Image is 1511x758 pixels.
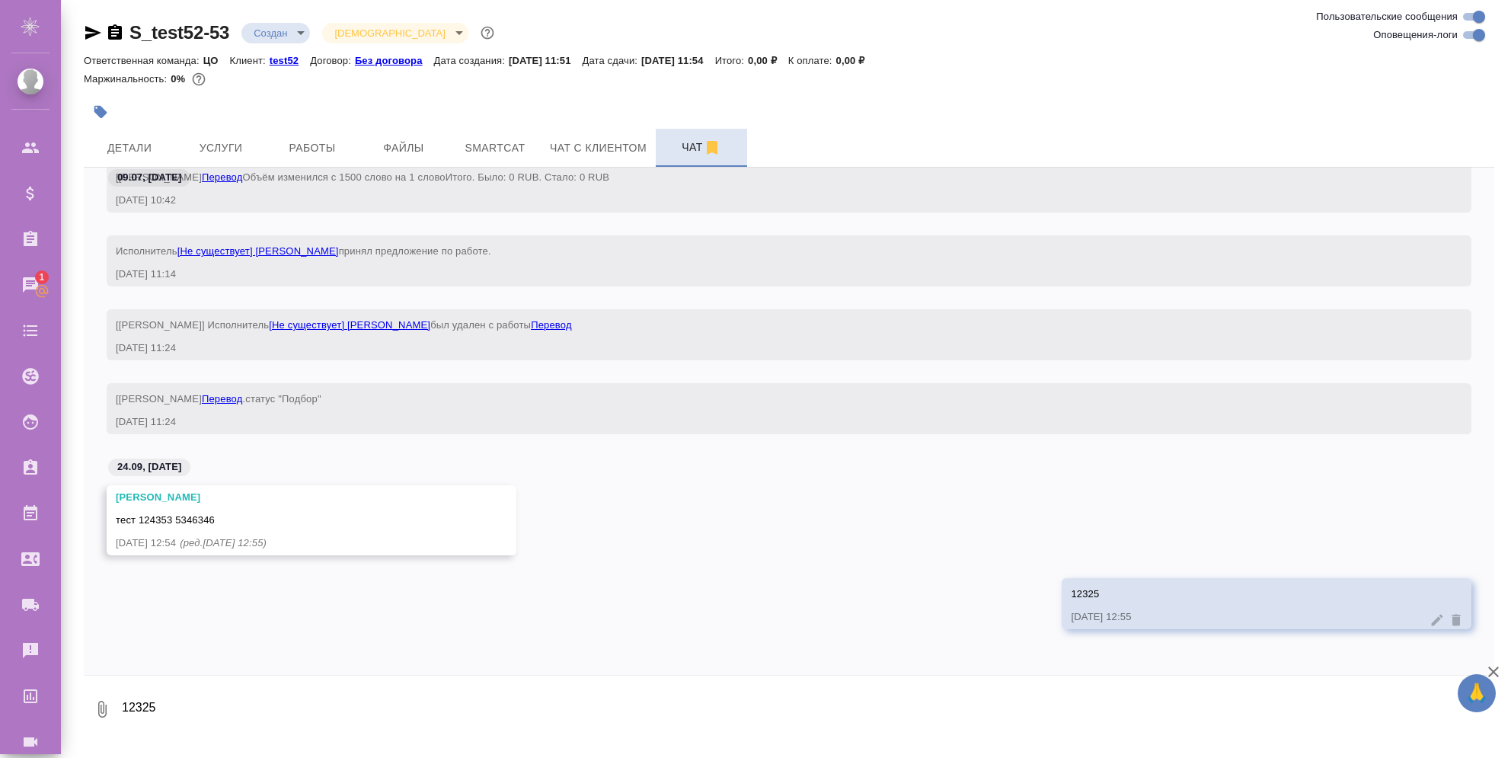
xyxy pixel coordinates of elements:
[1458,674,1496,712] button: 🙏
[116,319,572,331] span: [[PERSON_NAME]] Исполнитель был удален с работы
[116,267,1418,282] div: [DATE] 11:14
[184,139,257,158] span: Услуги
[116,193,1418,208] div: [DATE] 10:42
[270,55,310,66] p: test52
[641,55,715,66] p: [DATE] 11:54
[84,73,171,85] p: Маржинальность:
[241,23,310,43] div: Создан
[276,139,349,158] span: Работы
[330,27,449,40] button: [DEMOGRAPHIC_DATA]
[310,55,355,66] p: Договор:
[116,536,463,551] div: [DATE] 12:54
[270,53,310,66] a: test52
[84,55,203,66] p: Ответственная команда:
[836,55,877,66] p: 0,00 ₽
[189,69,209,89] button: 1.00 RUB;
[703,139,721,157] svg: Отписаться
[478,23,497,43] button: Доп статусы указывают на важность/срочность заказа
[434,55,509,66] p: Дата создания:
[367,139,440,158] span: Файлы
[84,95,117,129] button: Добавить тэг
[1316,9,1458,24] span: Пользовательские сообщения
[1464,677,1490,709] span: 🙏
[129,22,229,43] a: S_test52-53
[748,55,788,66] p: 0,00 ₽
[355,53,434,66] a: Без договора
[106,24,124,42] button: Скопировать ссылку
[116,393,321,405] span: [[PERSON_NAME] .
[230,55,270,66] p: Клиент:
[180,537,267,549] span: (ред. [DATE] 12:55 )
[249,27,292,40] button: Создан
[84,24,102,42] button: Скопировать ссылку для ЯМессенджера
[202,393,243,405] a: Перевод
[1373,27,1458,43] span: Оповещения-логи
[1071,588,1099,600] span: 12325
[269,319,430,331] a: [Не существует] [PERSON_NAME]
[203,55,230,66] p: ЦО
[117,170,181,185] p: 09.07, [DATE]
[4,266,57,304] a: 1
[509,55,583,66] p: [DATE] 11:51
[116,514,215,526] span: тест 124353 5346346
[245,393,321,405] span: статус "Подбор"
[788,55,836,66] p: К оплате:
[177,245,339,257] a: [Не существует] [PERSON_NAME]
[550,139,647,158] span: Чат с клиентом
[171,73,189,85] p: 0%
[715,55,748,66] p: Итого:
[117,459,181,475] p: 24.09, [DATE]
[531,319,572,331] a: Перевод
[116,341,1418,356] div: [DATE] 11:24
[116,414,1418,430] div: [DATE] 11:24
[30,270,53,285] span: 1
[1071,609,1418,625] div: [DATE] 12:55
[116,245,491,257] span: Исполнитель принял предложение по работе .
[116,490,463,505] div: [PERSON_NAME]
[322,23,468,43] div: Создан
[583,55,641,66] p: Дата сдачи:
[458,139,532,158] span: Smartcat
[93,139,166,158] span: Детали
[355,55,434,66] p: Без договора
[665,138,738,157] span: Чат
